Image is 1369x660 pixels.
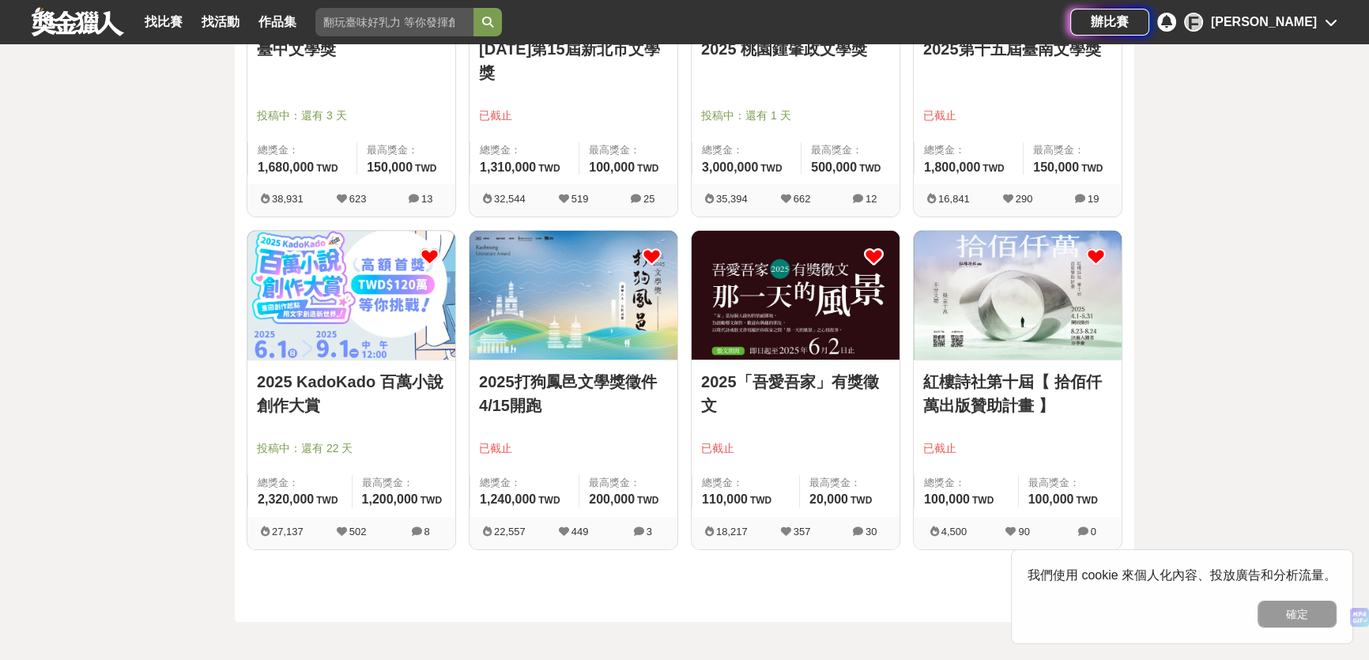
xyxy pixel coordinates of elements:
span: 總獎金： [480,142,569,158]
a: 紅樓詩社第十屆【 拾佰仟萬出版贊助計畫 】 [923,370,1112,417]
span: 4,500 [941,526,967,537]
span: TWD [750,495,771,506]
span: 18,217 [716,526,748,537]
span: 290 [1016,193,1033,205]
span: 16,841 [938,193,970,205]
a: 2025打狗鳳邑文學獎徵件4/15開跑 [479,370,668,417]
span: 19 [1088,193,1099,205]
span: 投稿中：還有 3 天 [257,107,446,124]
span: TWD [316,163,338,174]
span: 1,240,000 [480,492,536,506]
span: 3,000,000 [702,160,758,174]
img: Cover Image [914,231,1122,359]
span: 已截止 [701,440,890,457]
span: 1,800,000 [924,160,980,174]
span: 623 [349,193,367,205]
a: 2025第十五屆臺南文學獎 [923,37,1112,61]
span: 25 [643,193,654,205]
input: 翻玩臺味好乳力 等你發揮創意！ [315,8,473,36]
span: 總獎金： [924,475,1009,491]
span: TWD [760,163,782,174]
span: 總獎金： [702,475,790,491]
span: 100,000 [589,160,635,174]
a: [DATE]第15屆新北市文學獎 [479,37,668,85]
span: 662 [794,193,811,205]
span: 22,557 [494,526,526,537]
span: 總獎金： [924,142,1013,158]
span: 20,000 [809,492,848,506]
a: 2025 桃園鍾肇政文學獎 [701,37,890,61]
a: 2025「吾愛吾家」有獎徵文 [701,370,890,417]
span: TWD [421,495,442,506]
span: 35,394 [716,193,748,205]
span: 我們使用 cookie 來個人化內容、投放廣告和分析流量。 [1028,568,1337,582]
div: [PERSON_NAME] [1211,13,1317,32]
span: 已截止 [479,440,668,457]
button: 確定 [1258,601,1337,628]
a: Cover Image [692,231,899,360]
img: Cover Image [247,231,455,359]
span: 投稿中：還有 1 天 [701,107,890,124]
span: 38,931 [272,193,304,205]
span: 1,200,000 [362,492,418,506]
span: 150,000 [367,160,413,174]
span: 最高獎金： [1033,142,1112,158]
span: 最高獎金： [589,142,668,158]
span: 2,320,000 [258,492,314,506]
span: TWD [1076,495,1097,506]
span: TWD [415,163,436,174]
span: 1,680,000 [258,160,314,174]
span: 502 [349,526,367,537]
span: 總獎金： [258,475,342,491]
span: TWD [859,163,881,174]
div: F [1184,13,1203,32]
span: TWD [538,163,560,174]
span: 200,000 [589,492,635,506]
span: 150,000 [1033,160,1079,174]
span: 總獎金： [480,475,569,491]
span: 已截止 [479,107,668,124]
span: TWD [637,495,658,506]
span: 90 [1018,526,1029,537]
a: 找活動 [195,11,246,33]
a: Cover Image [247,231,455,360]
span: 13 [421,193,432,205]
a: 找比賽 [138,11,189,33]
span: 27,137 [272,526,304,537]
a: 臺中文學獎 [257,37,446,61]
span: 已截止 [923,440,1112,457]
a: 作品集 [252,11,303,33]
span: 110,000 [702,492,748,506]
img: Cover Image [692,231,899,359]
img: Cover Image [470,231,677,359]
span: TWD [538,495,560,506]
span: 總獎金： [702,142,791,158]
span: TWD [316,495,338,506]
span: 1,310,000 [480,160,536,174]
span: 8 [424,526,430,537]
span: 最高獎金： [811,142,890,158]
span: TWD [637,163,658,174]
span: 357 [794,526,811,537]
span: 最高獎金： [367,142,446,158]
span: TWD [1081,163,1103,174]
span: 0 [1091,526,1096,537]
span: 最高獎金： [589,475,668,491]
span: 100,000 [1028,492,1074,506]
span: 3 [647,526,652,537]
span: 最高獎金： [809,475,890,491]
span: 449 [571,526,589,537]
span: 100,000 [924,492,970,506]
span: 30 [866,526,877,537]
span: 最高獎金： [362,475,447,491]
span: TWD [972,495,994,506]
span: 已截止 [923,107,1112,124]
a: Cover Image [914,231,1122,360]
a: 2025 KadoKado 百萬小說創作大賞 [257,370,446,417]
span: 500,000 [811,160,857,174]
span: TWD [982,163,1004,174]
a: 辦比賽 [1070,9,1149,36]
span: TWD [850,495,872,506]
span: 519 [571,193,589,205]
